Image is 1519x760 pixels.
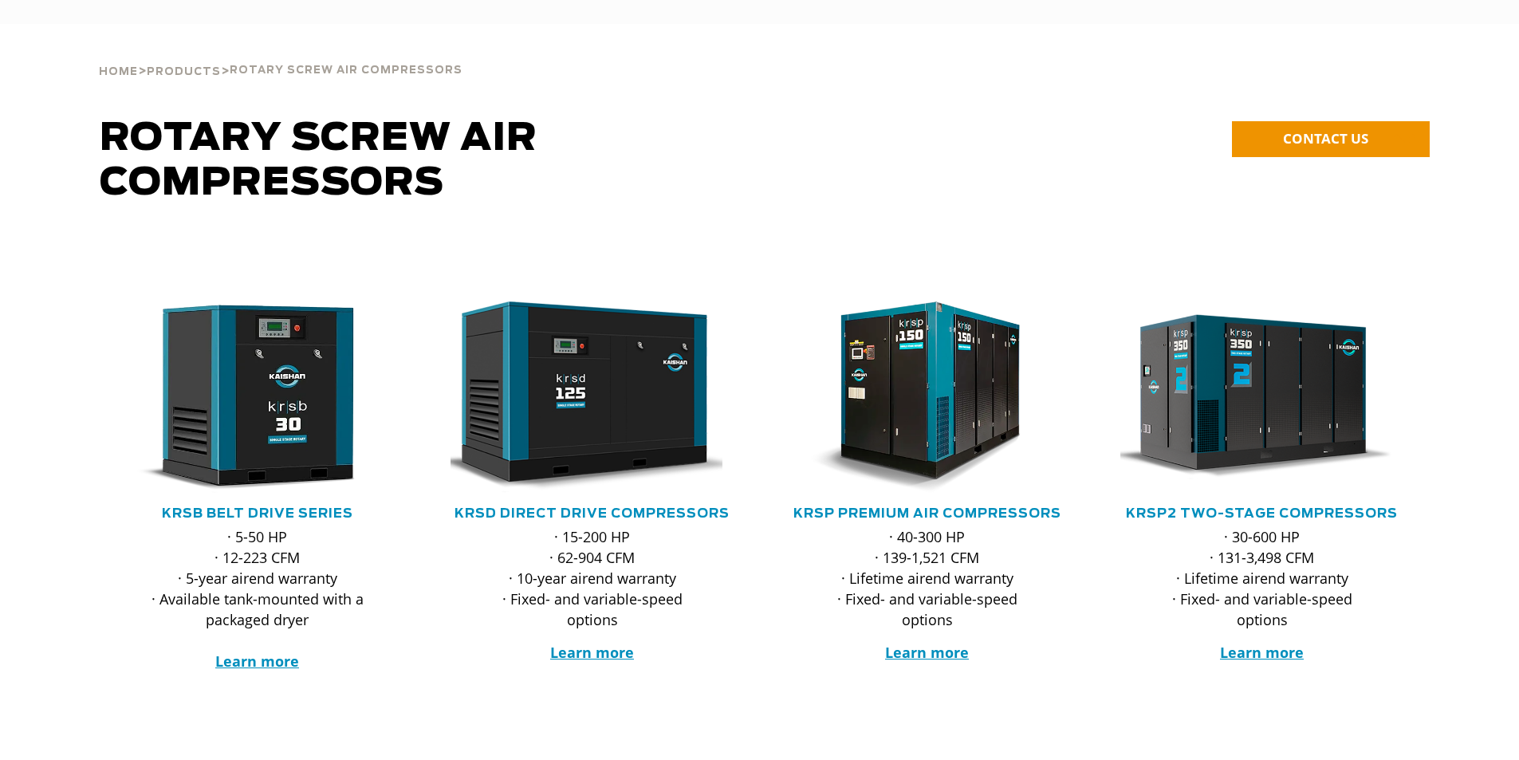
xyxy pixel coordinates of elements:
[482,526,702,630] p: · 15-200 HP · 62-904 CFM · 10-year airend warranty · Fixed- and variable-speed options
[1232,121,1430,157] a: CONTACT US
[99,64,138,78] a: Home
[1126,507,1398,520] a: KRSP2 Two-Stage Compressors
[455,507,730,520] a: KRSD Direct Drive Compressors
[230,65,462,76] span: Rotary Screw Air Compressors
[439,301,722,493] img: krsd125
[100,120,537,203] span: Rotary Screw Air Compressors
[885,643,969,662] a: Learn more
[793,507,1061,520] a: KRSP Premium Air Compressors
[1152,526,1372,630] p: · 30-600 HP · 131-3,498 CFM · Lifetime airend warranty · Fixed- and variable-speed options
[147,67,221,77] span: Products
[550,643,634,662] a: Learn more
[773,301,1057,493] img: krsp150
[785,301,1069,493] div: krsp150
[1220,643,1304,662] a: Learn more
[1283,129,1368,148] span: CONTACT US
[451,301,734,493] div: krsd125
[817,526,1037,630] p: · 40-300 HP · 139-1,521 CFM · Lifetime airend warranty · Fixed- and variable-speed options
[99,24,462,85] div: > >
[1108,301,1392,493] img: krsp350
[104,301,388,493] img: krsb30
[147,64,221,78] a: Products
[162,507,353,520] a: KRSB Belt Drive Series
[1120,301,1404,493] div: krsp350
[215,652,299,671] a: Learn more
[148,526,368,671] p: · 5-50 HP · 12-223 CFM · 5-year airend warranty · Available tank-mounted with a packaged dryer
[116,301,399,493] div: krsb30
[99,67,138,77] span: Home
